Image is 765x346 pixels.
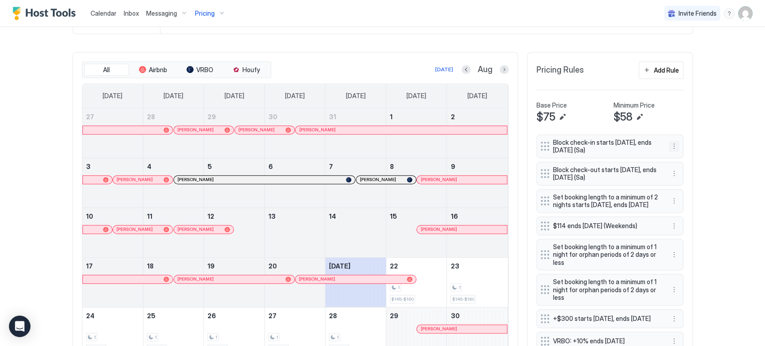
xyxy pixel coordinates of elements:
[215,84,253,108] a: Tuesday
[386,158,447,175] a: August 8, 2025
[177,127,230,133] div: [PERSON_NAME]
[329,262,350,270] span: [DATE]
[207,212,214,220] span: 12
[86,163,91,170] span: 3
[204,208,264,225] a: August 12, 2025
[268,262,277,270] span: 20
[669,249,679,260] button: More options
[553,193,660,209] span: Set booking length to a minimum of 2 nights starts [DATE], ends [DATE]
[346,92,366,100] span: [DATE]
[450,163,455,170] span: 9
[299,276,412,282] div: [PERSON_NAME]
[91,9,117,17] span: Calendar
[447,258,507,274] a: August 23, 2025
[679,9,717,17] span: Invite Friends
[204,108,264,125] a: July 29, 2025
[553,138,660,154] span: Block check-in starts [DATE], ends [DATE] (Sa)
[124,9,139,18] a: Inbox
[299,127,503,133] div: [PERSON_NAME]
[103,92,122,100] span: [DATE]
[204,158,265,208] td: August 5, 2025
[360,177,412,182] div: [PERSON_NAME]
[614,101,655,109] span: Minimum Price
[391,296,414,302] span: $145-$160
[147,163,151,170] span: 4
[478,65,493,75] span: Aug
[268,163,273,170] span: 6
[143,158,204,208] td: August 4, 2025
[177,177,214,182] span: [PERSON_NAME]
[450,212,458,220] span: 16
[669,141,679,151] button: More options
[238,127,275,133] span: [PERSON_NAME]
[264,158,325,208] td: August 6, 2025
[467,92,487,100] span: [DATE]
[669,221,679,231] div: menu
[91,9,117,18] a: Calendar
[557,112,568,122] button: Edit
[360,177,396,182] span: [PERSON_NAME]
[386,208,447,257] td: August 15, 2025
[131,64,176,76] button: Airbnb
[207,113,216,121] span: 29
[177,177,351,182] div: [PERSON_NAME]
[390,163,394,170] span: 8
[420,177,503,182] div: [PERSON_NAME]
[462,65,471,74] button: Previous month
[447,158,507,175] a: August 9, 2025
[325,258,386,274] a: August 21, 2025
[420,326,503,332] div: [PERSON_NAME]
[204,158,264,175] a: August 5, 2025
[195,9,215,17] span: Pricing
[536,65,584,75] span: Pricing Rules
[86,312,95,320] span: 24
[9,316,30,337] div: Open Intercom Messenger
[265,208,325,225] a: August 13, 2025
[447,158,508,208] td: August 9, 2025
[82,108,143,125] a: July 27, 2025
[143,208,204,225] a: August 11, 2025
[276,84,314,108] a: Wednesday
[196,66,213,74] span: VRBO
[276,334,278,340] span: 1
[299,276,335,282] span: [PERSON_NAME]
[452,296,474,302] span: $145-$160
[398,84,435,108] a: Friday
[458,84,496,108] a: Saturday
[146,9,177,17] span: Messaging
[86,262,93,270] span: 17
[149,66,167,74] span: Airbnb
[204,257,265,307] td: August 19, 2025
[500,65,509,74] button: Next month
[177,64,222,76] button: VRBO
[669,195,679,206] div: menu
[669,168,679,179] button: More options
[420,326,457,332] span: [PERSON_NAME]
[285,92,305,100] span: [DATE]
[143,208,204,257] td: August 11, 2025
[117,177,169,182] div: [PERSON_NAME]
[82,258,143,274] a: August 17, 2025
[268,312,277,320] span: 27
[325,158,386,175] a: August 7, 2025
[458,285,460,290] span: 1
[669,284,679,295] button: More options
[329,212,336,220] span: 14
[390,312,398,320] span: 29
[177,226,214,232] span: [PERSON_NAME]
[536,110,555,124] span: $75
[738,6,752,21] div: User profile
[386,208,447,225] a: August 15, 2025
[420,226,457,232] span: [PERSON_NAME]
[164,92,183,100] span: [DATE]
[86,113,94,121] span: 27
[238,127,291,133] div: [PERSON_NAME]
[329,163,333,170] span: 7
[553,315,660,323] span: +$300 starts [DATE], ends [DATE]
[264,208,325,257] td: August 13, 2025
[447,257,508,307] td: August 23, 2025
[207,262,215,270] span: 19
[553,243,660,267] span: Set booking length to a minimum of 1 night for orphan periods of 2 days or less
[207,163,212,170] span: 5
[103,66,110,74] span: All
